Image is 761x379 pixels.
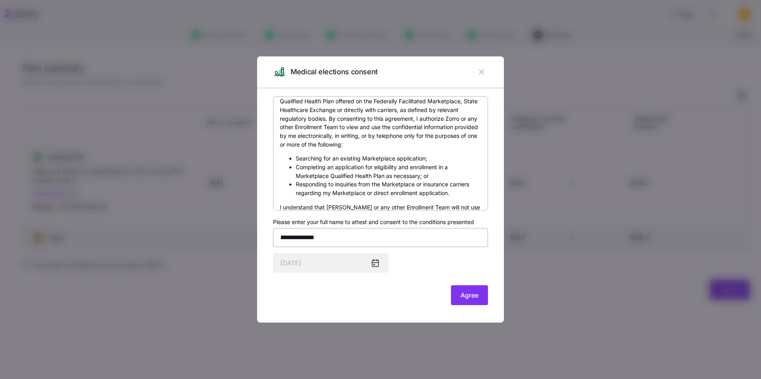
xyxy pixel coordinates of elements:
[280,62,481,149] p: 2. I authorize [PERSON_NAME] or any other Enrollment Team, as defined in the Zorro Terms of Use, ...
[296,154,481,163] li: Searching for an existing Marketplace application;
[451,285,488,305] button: Agree
[461,290,478,300] span: Agree
[280,203,481,246] p: I understand that [PERSON_NAME] or any other Enrollment Team will not use or share my personally ...
[291,66,378,78] span: Medical elections consent
[296,180,481,197] li: Responding to inquiries from the Marketplace or insurance carriers regarding my Marketplace or di...
[296,163,481,180] li: Completing an application for eligibility and enrollment in a Marketplace Qualified Health Plan a...
[273,253,388,273] input: MM/DD/YYYY
[273,218,474,226] label: Please enter your full name to attest and consent to the conditions presented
